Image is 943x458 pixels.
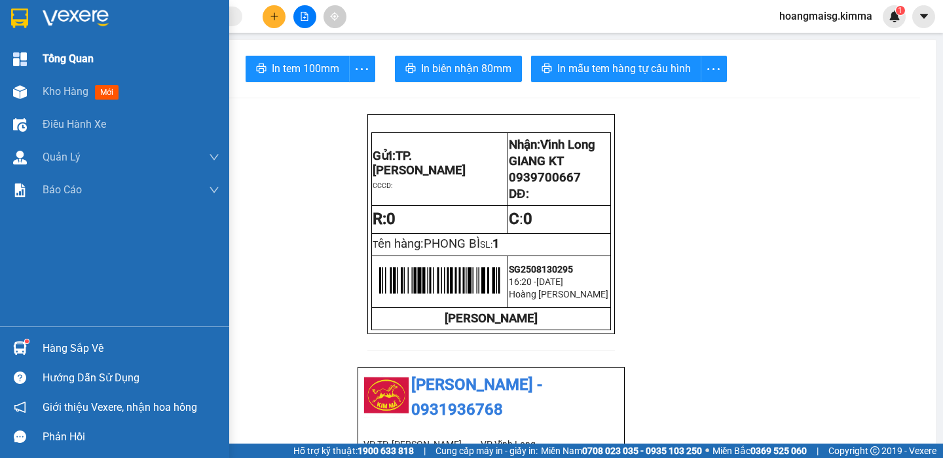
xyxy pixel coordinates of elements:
img: dashboard-icon [13,52,27,66]
img: warehouse-icon [13,118,27,132]
li: VP TP. [PERSON_NAME] [363,437,481,451]
span: Cung cấp máy in - giấy in: [435,444,538,458]
div: Hàng sắp về [43,339,219,358]
span: Nhận: [509,138,595,152]
span: Giới thiệu Vexere, nhận hoa hồng [43,399,197,415]
img: icon-new-feature [889,10,900,22]
span: SL: [480,239,492,250]
sup: 1 [25,339,29,343]
strong: 1900 633 818 [358,446,414,456]
span: Chưa thu [123,85,171,98]
span: TP. [PERSON_NAME] [373,149,466,178]
div: 0939700667 [125,58,217,77]
img: warehouse-icon [13,151,27,164]
button: aim [324,5,346,28]
span: Hỗ trợ kỹ thuật: [293,444,414,458]
span: Báo cáo [43,181,82,198]
div: Vĩnh Long [125,11,217,43]
span: 1 [492,237,500,251]
span: ên hàng: [378,237,480,251]
div: Phản hồi [43,427,219,447]
button: plus [263,5,286,28]
span: copyright [870,446,879,455]
span: T [373,239,480,250]
span: In biên nhận 80mm [421,60,511,77]
span: caret-down [918,10,930,22]
img: logo-vxr [11,9,28,28]
strong: R: [373,210,396,228]
span: aim [330,12,339,21]
img: warehouse-icon [13,341,27,355]
span: more [701,61,726,77]
strong: 0708 023 035 - 0935 103 250 [582,446,702,456]
strong: C [509,210,519,228]
span: printer [256,63,267,75]
button: more [349,56,375,82]
span: [DATE] [536,277,563,287]
span: plus [270,12,279,21]
img: logo.jpg [363,373,409,419]
span: Điều hành xe [43,116,106,132]
button: file-add [293,5,316,28]
span: down [209,185,219,195]
span: notification [14,401,26,413]
span: DĐ: [509,187,528,201]
span: 1 [898,6,902,15]
div: GIANG KT [125,43,217,58]
span: 0 [386,210,396,228]
span: down [209,152,219,162]
span: message [14,430,26,443]
span: PHONG BÌ [424,237,480,251]
button: printerIn tem 100mm [246,56,350,82]
strong: 0369 525 060 [750,446,807,456]
span: : [509,210,532,228]
span: ⚪️ [705,448,709,453]
span: 0 [523,210,532,228]
span: | [424,444,426,458]
span: GIANG KT [509,154,564,168]
span: Kho hàng [43,85,88,98]
span: question-circle [14,372,26,384]
span: Vĩnh Long [540,138,595,152]
strong: [PERSON_NAME] [445,311,538,326]
span: more [350,61,375,77]
span: Nhận: [125,12,157,26]
button: printerIn biên nhận 80mm [395,56,522,82]
span: Tổng Quan [43,50,94,67]
span: In tem 100mm [272,60,339,77]
li: VP Vĩnh Long [481,437,598,451]
img: warehouse-icon [13,85,27,99]
span: Miền Bắc [712,444,807,458]
span: file-add [300,12,309,21]
div: Hướng dẫn sử dụng [43,368,219,388]
sup: 1 [896,6,905,15]
li: [PERSON_NAME] - 0931936768 [363,373,619,422]
span: 0939700667 [509,170,581,185]
span: printer [542,63,552,75]
button: caret-down [912,5,935,28]
button: printerIn mẫu tem hàng tự cấu hình [531,56,701,82]
span: mới [95,85,119,100]
span: SG2508130295 [509,264,573,275]
span: Gửi: [373,149,466,178]
span: Hoàng [PERSON_NAME] [509,289,608,299]
img: solution-icon [13,183,27,197]
span: Gửi: [11,12,31,26]
span: In mẫu tem hàng tự cấu hình [557,60,691,77]
button: more [701,56,727,82]
div: TP. [PERSON_NAME] [11,11,116,43]
span: 16:20 - [509,277,536,287]
span: | [817,444,819,458]
span: Quản Lý [43,149,81,165]
span: hoangmaisg.kimma [769,8,883,24]
span: CCCD: [373,181,393,190]
span: Miền Nam [541,444,702,458]
span: printer [405,63,416,75]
